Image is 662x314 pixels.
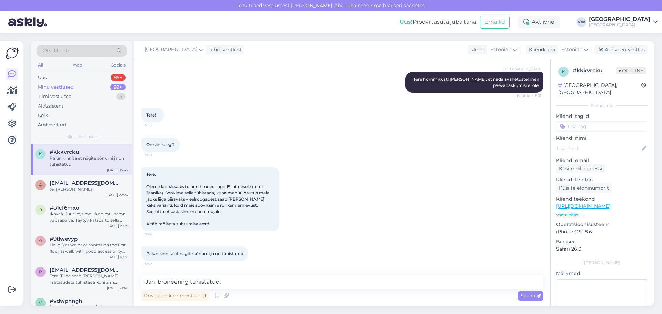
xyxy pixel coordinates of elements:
[589,22,650,28] div: [GEOGRAPHIC_DATA]
[50,242,128,254] div: Hello! Yes we have rooms on the first floor aswell, with good accessibility. Do you want me to ma...
[143,232,169,237] span: 15:40
[589,17,650,22] div: [GEOGRAPHIC_DATA]
[144,46,197,53] span: [GEOGRAPHIC_DATA]
[146,251,243,256] span: Palun kinnita et nägite sõnumi ja on tühistatud
[143,152,169,158] span: 15:39
[107,285,128,291] div: [DATE] 21:45
[50,273,128,285] div: Tere! Tube saab [PERSON_NAME] lisatasudeta tühistada kuni 24h ennem saabumist. [GEOGRAPHIC_DATA],...
[556,183,612,193] div: Küsi telefoninumbrit
[43,47,70,54] span: Otsi kliente
[556,203,610,209] a: [URL][DOMAIN_NAME]
[143,123,169,128] span: 15:35
[50,149,79,155] span: #kkkvrcku
[556,176,648,183] p: Kliendi telefon
[504,67,541,72] span: [GEOGRAPHIC_DATA]
[107,223,128,229] div: [DATE] 19:39
[556,245,648,253] p: Safari 26.0
[106,192,128,197] div: [DATE] 22:24
[490,46,511,53] span: Estonian
[50,155,128,168] div: Palun kinnita et nägite sõnumi ja on tühistatud
[480,16,510,29] button: Emailid
[50,205,79,211] span: #o1cf6mxo
[400,18,477,26] div: Proovi tasuta juba täna:
[556,113,648,120] p: Kliendi tag'id
[515,93,541,98] span: Nähtud ✓ 8:31
[413,77,540,88] span: Tere hommikust! [PERSON_NAME], et nädalavahetustel meil päevapakkumisi ei ole
[518,16,560,28] div: Aktiivne
[38,112,48,119] div: Kõik
[556,212,648,218] p: Vaata edasi ...
[526,46,555,53] div: Klienditugi
[50,180,121,186] span: aasav@icloud.com
[556,260,648,266] div: [PERSON_NAME]
[66,134,97,140] span: Minu vestlused
[50,267,121,273] span: pruunidsilmad@hotmail.com
[110,84,126,91] div: 99+
[556,157,648,164] p: Kliendi email
[400,19,413,25] b: Uus!
[110,61,127,70] div: Socials
[39,207,42,212] span: o
[107,254,128,260] div: [DATE] 18:38
[146,112,156,118] span: Tere!
[116,93,126,100] div: 3
[141,291,209,301] div: Privaatne kommentaar
[50,211,128,223] div: Ikävää. Juuri nyt meillä on muutama vapaapäivä. Täytyy katsoa toisella kertaa
[50,186,128,192] div: tel [PERSON_NAME]?
[589,17,658,28] a: [GEOGRAPHIC_DATA][GEOGRAPHIC_DATA]
[141,275,543,289] textarea: Jah, broneering tühistatud.
[556,221,648,228] p: Operatsioonisüsteem
[37,61,44,70] div: All
[39,182,42,188] span: a
[556,134,648,142] p: Kliendi nimi
[521,293,541,299] span: Saada
[556,164,605,173] div: Küsi meiliaadressi
[111,74,126,81] div: 99+
[576,17,586,27] div: VW
[556,238,648,245] p: Brauser
[556,145,640,152] input: Lisa nimi
[146,142,175,147] span: On siin keegi?
[38,103,63,110] div: AI Assistent
[71,61,83,70] div: Web
[50,298,82,304] span: #vdwphngh
[146,172,270,226] span: Tere, Oleme laupäevaks teinud broneeringu 15 inimesele (nimi Jaanika). Soovime selle tühistada, k...
[39,151,42,156] span: k
[38,122,66,129] div: Arhiveeritud
[6,47,19,60] img: Askly Logo
[556,195,648,203] p: Klienditeekond
[468,46,484,53] div: Klient
[594,45,648,54] div: Arhiveeri vestlus
[38,84,74,91] div: Minu vestlused
[556,121,648,132] input: Lisa tag
[561,46,582,53] span: Estonian
[558,82,641,96] div: [GEOGRAPHIC_DATA], [GEOGRAPHIC_DATA]
[556,228,648,235] p: iPhone OS 18.6
[38,74,47,81] div: Uus
[107,168,128,173] div: [DATE] 15:42
[39,238,42,243] span: 9
[556,270,648,277] p: Märkmed
[38,93,72,100] div: Tiimi vestlused
[39,269,42,274] span: p
[573,67,616,75] div: # kkkvrcku
[39,300,42,305] span: v
[556,102,648,109] div: Kliendi info
[143,261,169,266] span: 15:42
[50,236,78,242] span: #9tlwevyp
[562,69,565,74] span: k
[207,46,242,53] div: juhib vestlust
[616,67,646,74] span: Offline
